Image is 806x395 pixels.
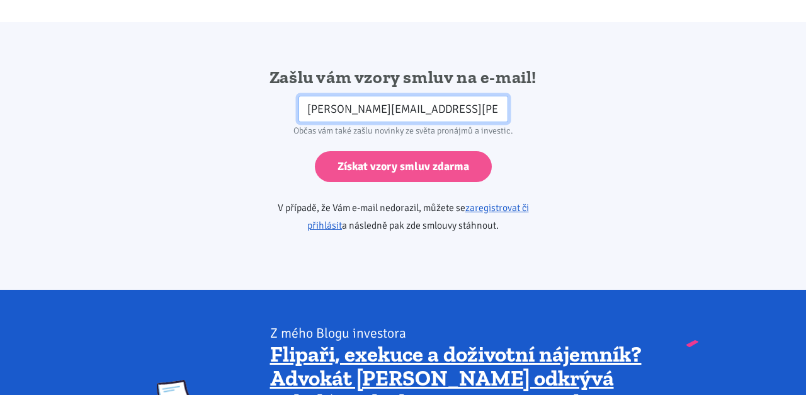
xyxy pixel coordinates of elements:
input: Zadejte váš e-mail [298,96,508,123]
div: Z mého Blogu investora [270,324,650,342]
input: Získat vzory smluv zdarma [315,151,492,182]
p: V případě, že Vám e-mail nedorazil, můžete se a následně pak zde smlouvy stáhnout. [242,199,565,234]
div: Občas vám také zašlu novinky ze světa pronájmů a investic. [242,122,565,140]
h2: Zašlu vám vzory smluv na e-mail! [242,66,565,89]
